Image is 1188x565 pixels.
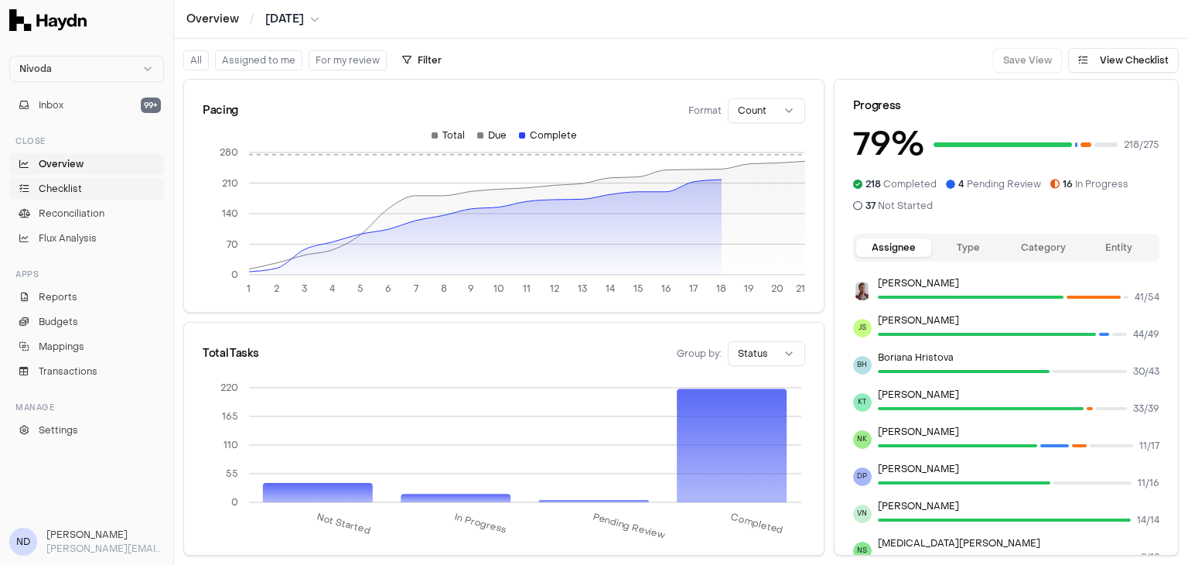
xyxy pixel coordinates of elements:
tspan: 20 [771,282,783,295]
button: Assigned to me [215,50,302,70]
p: [PERSON_NAME][EMAIL_ADDRESS][DOMAIN_NAME] [46,542,164,556]
span: 33 / 39 [1133,402,1159,415]
div: Progress [853,98,1159,114]
button: Nivoda [9,56,164,82]
a: Settings [9,419,164,441]
a: Overview [9,153,164,175]
span: JS [853,319,872,337]
span: Reconciliation [39,207,104,221]
span: Budgets [39,315,78,329]
tspan: 8 [441,282,447,295]
a: Reconciliation [9,203,164,224]
tspan: 14 [606,282,615,295]
span: Group by: [677,348,722,360]
span: In Progress [1063,178,1128,190]
tspan: 21 [796,282,805,295]
span: 218 [865,178,881,190]
tspan: 3 [302,282,307,295]
span: BH [853,356,872,375]
tspan: 9 [468,282,474,295]
span: 4 [958,178,964,190]
div: Manage [9,395,164,419]
span: Not Started [865,200,933,212]
img: JP Smit [853,282,872,300]
a: Flux Analysis [9,228,164,249]
tspan: 15 [633,282,643,295]
tspan: 6 [385,282,391,295]
tspan: 280 [220,146,238,159]
div: Apps [9,262,164,286]
span: 11 / 16 [1138,477,1159,489]
div: Pacing [203,103,238,118]
span: / [247,11,258,26]
tspan: 12 [550,282,559,295]
button: Category [1006,238,1081,257]
h3: 79 % [853,120,924,169]
span: 218 / 275 [1124,139,1159,151]
span: Flux Analysis [39,231,97,245]
tspan: 70 [227,238,238,251]
span: 37 [865,200,876,212]
tspan: 19 [744,282,754,295]
nav: breadcrumb [186,12,319,27]
tspan: 1 [247,282,251,295]
button: Assignee [856,238,931,257]
button: Type [931,238,1006,257]
tspan: 165 [222,410,238,423]
span: Completed [865,178,937,190]
button: All [183,50,209,70]
p: [PERSON_NAME] [878,463,1159,475]
span: KT [853,393,872,412]
span: 30 / 43 [1133,365,1159,378]
tspan: 55 [226,467,238,480]
span: Nivoda [19,63,52,75]
button: Filter [393,48,451,73]
span: Settings [39,423,78,437]
span: Inbox [39,98,63,112]
button: For my review [309,50,387,70]
span: 14 / 14 [1137,514,1159,526]
tspan: 110 [224,439,238,451]
tspan: 16 [661,282,671,295]
button: Entity [1081,238,1156,257]
span: VN [853,505,872,523]
span: Reports [39,290,77,304]
p: [PERSON_NAME] [878,500,1159,512]
tspan: 5 [357,282,364,295]
span: 44 / 49 [1133,328,1159,341]
tspan: Pending Review [592,511,667,542]
a: Budgets [9,311,164,333]
tspan: In Progress [453,511,508,536]
span: Pending Review [958,178,1041,190]
a: Transactions [9,361,164,382]
tspan: 13 [578,282,587,295]
span: 11 / 17 [1139,440,1159,452]
div: Total Tasks [203,346,258,361]
tspan: 140 [222,207,238,220]
tspan: Completed [729,511,784,536]
button: Inbox99+ [9,94,164,116]
tspan: 17 [689,282,698,295]
div: Close [9,128,164,153]
span: DP [853,467,872,486]
span: 41 / 54 [1135,291,1159,303]
a: Checklist [9,178,164,200]
tspan: 0 [231,496,238,508]
div: Total [432,129,465,142]
span: NS [853,542,872,560]
tspan: 220 [220,382,238,394]
p: Boriana Hristova [878,351,1159,364]
p: [MEDICAL_DATA][PERSON_NAME] [878,537,1159,550]
span: ND [9,528,37,556]
tspan: 10 [493,282,504,295]
span: Transactions [39,365,97,378]
tspan: 11 [523,282,531,295]
tspan: 18 [716,282,726,295]
span: 16 [1063,178,1073,190]
img: Haydn Logo [9,9,87,31]
tspan: 0 [231,269,238,281]
a: Reports [9,286,164,308]
span: NK [853,430,872,449]
span: Checklist [39,182,82,196]
span: Format [688,104,722,117]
